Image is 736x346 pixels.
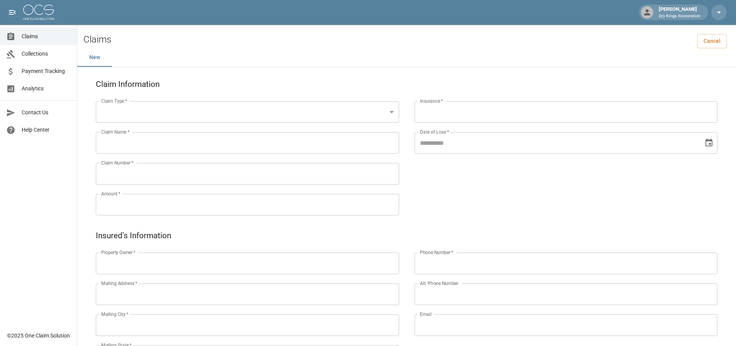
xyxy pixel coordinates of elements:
[101,311,129,317] label: Mailing City
[101,129,129,135] label: Claim Name
[420,311,432,317] label: Email
[22,50,71,58] span: Collections
[22,85,71,93] span: Analytics
[101,280,137,287] label: Mailing Address
[22,126,71,134] span: Help Center
[101,190,121,197] label: Amount
[697,34,727,48] a: Cancel
[77,48,112,67] button: New
[83,34,111,45] h2: Claims
[656,5,704,19] div: [PERSON_NAME]
[5,5,20,20] button: open drawer
[7,332,70,339] div: © 2025 One Claim Solution
[77,48,736,67] div: dynamic tabs
[101,98,127,104] label: Claim Type
[659,13,700,20] p: Dry Kings Restoration
[101,159,133,166] label: Claim Number
[420,280,458,287] label: Alt. Phone Number
[23,5,54,20] img: ocs-logo-white-transparent.png
[101,249,136,256] label: Property Owner
[701,135,717,151] button: Choose date
[22,109,71,117] span: Contact Us
[420,129,449,135] label: Date of Loss
[420,98,443,104] label: Insurance
[420,249,453,256] label: Phone Number
[22,67,71,75] span: Payment Tracking
[22,32,71,41] span: Claims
